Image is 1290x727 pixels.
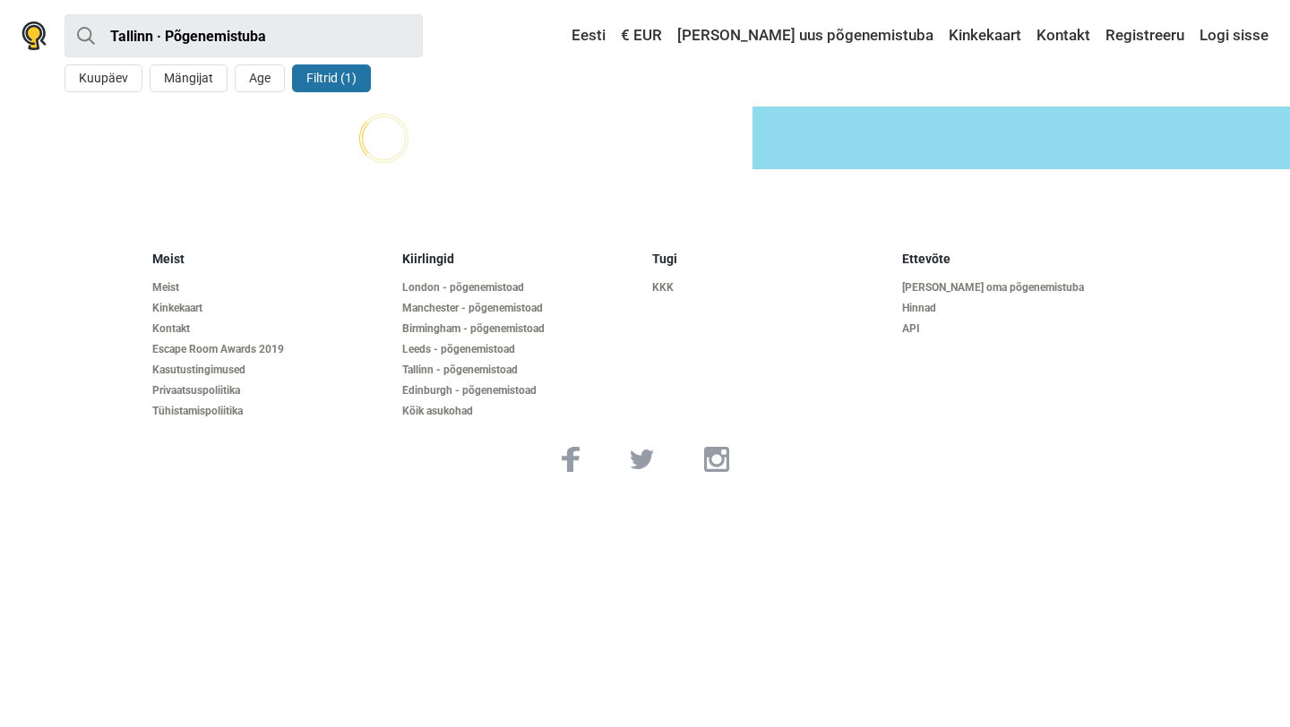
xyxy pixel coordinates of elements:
a: Hinnad [902,302,1138,315]
a: Kinkekaart [152,302,388,315]
h5: Meist [152,252,388,267]
button: Mängijat [150,64,228,92]
a: Eesti [555,20,610,52]
a: Kasutustingimused [152,363,388,377]
a: Birmingham - põgenemistoad [402,322,638,336]
a: London - põgenemistoad [402,281,638,295]
h5: Kiirlingid [402,252,638,267]
h5: Ettevõte [902,252,1138,267]
button: Filtrid (1) [292,64,371,92]
a: Edinburgh - põgenemistoad [402,384,638,398]
img: Nowescape logo [21,21,47,50]
a: Meist [152,281,388,295]
a: Tallinn - põgenemistoad [402,363,638,377]
a: Manchester - põgenemistoad [402,302,638,315]
a: € EUR [616,20,666,52]
a: Leeds - põgenemistoad [402,343,638,356]
img: Eesti [559,30,572,42]
button: Age [235,64,285,92]
a: API [902,322,1138,336]
a: [PERSON_NAME] oma põgenemistuba [902,281,1138,295]
a: [PERSON_NAME] uus põgenemistuba [673,20,938,52]
a: Kontakt [1032,20,1095,52]
a: Kinkekaart [944,20,1026,52]
a: Kontakt [152,322,388,336]
input: proovi “Tallinn” [64,14,423,57]
a: Logi sisse [1195,20,1268,52]
a: Privaatsuspoliitika [152,384,388,398]
button: Kuupäev [64,64,142,92]
a: Tühistamispoliitika [152,405,388,418]
a: Kõik asukohad [402,405,638,418]
a: Escape Room Awards 2019 [152,343,388,356]
h5: Tugi [652,252,888,267]
a: KKK [652,281,888,295]
a: Registreeru [1101,20,1189,52]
